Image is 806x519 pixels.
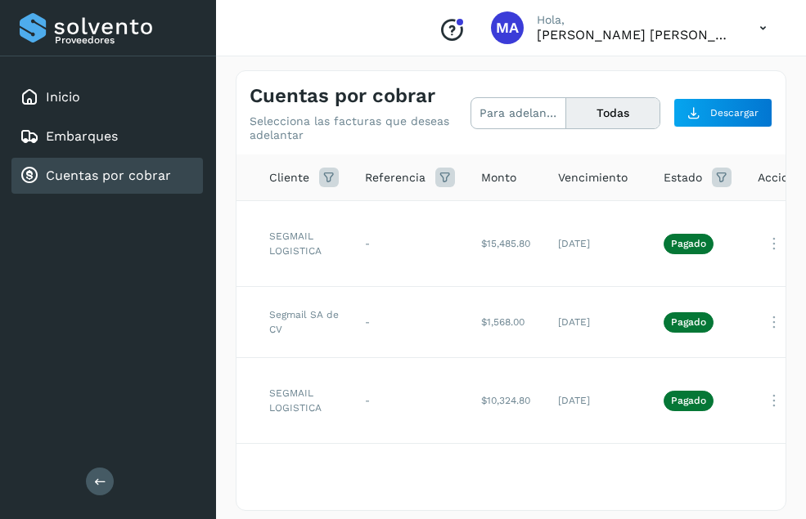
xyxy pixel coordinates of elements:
[352,358,468,444] td: -
[545,287,651,358] td: [DATE]
[250,114,471,142] p: Selecciona las facturas que deseas adelantar
[11,158,203,194] div: Cuentas por cobrar
[352,287,468,358] td: -
[671,316,706,328] p: Pagado
[250,84,435,108] h4: Cuentas por cobrar
[673,98,772,128] button: Descargar
[545,201,651,287] td: [DATE]
[468,287,545,358] td: $1,568.00
[558,169,628,186] span: Vencimiento
[537,27,733,43] p: Marco Antonio Ortiz Jurado
[468,201,545,287] td: $15,485.80
[55,34,196,46] p: Proveedores
[537,13,733,27] p: Hola,
[566,98,660,128] button: Todas
[352,201,468,287] td: -
[46,89,80,105] a: Inicio
[481,169,516,186] span: Monto
[468,358,545,444] td: $10,324.80
[471,98,565,128] button: Para adelantar
[365,169,426,186] span: Referencia
[11,79,203,115] div: Inicio
[256,287,352,358] td: Segmail SA de CV
[269,169,309,186] span: Cliente
[11,119,203,154] div: Embarques
[46,168,171,183] a: Cuentas por cobrar
[664,169,702,186] span: Estado
[710,105,759,120] span: Descargar
[256,358,352,444] td: SEGMAIL LOGISTICA
[545,358,651,444] td: [DATE]
[256,201,352,287] td: SEGMAIL LOGISTICA
[671,395,706,406] p: Pagado
[46,128,118,144] a: Embarques
[671,238,706,249] p: Pagado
